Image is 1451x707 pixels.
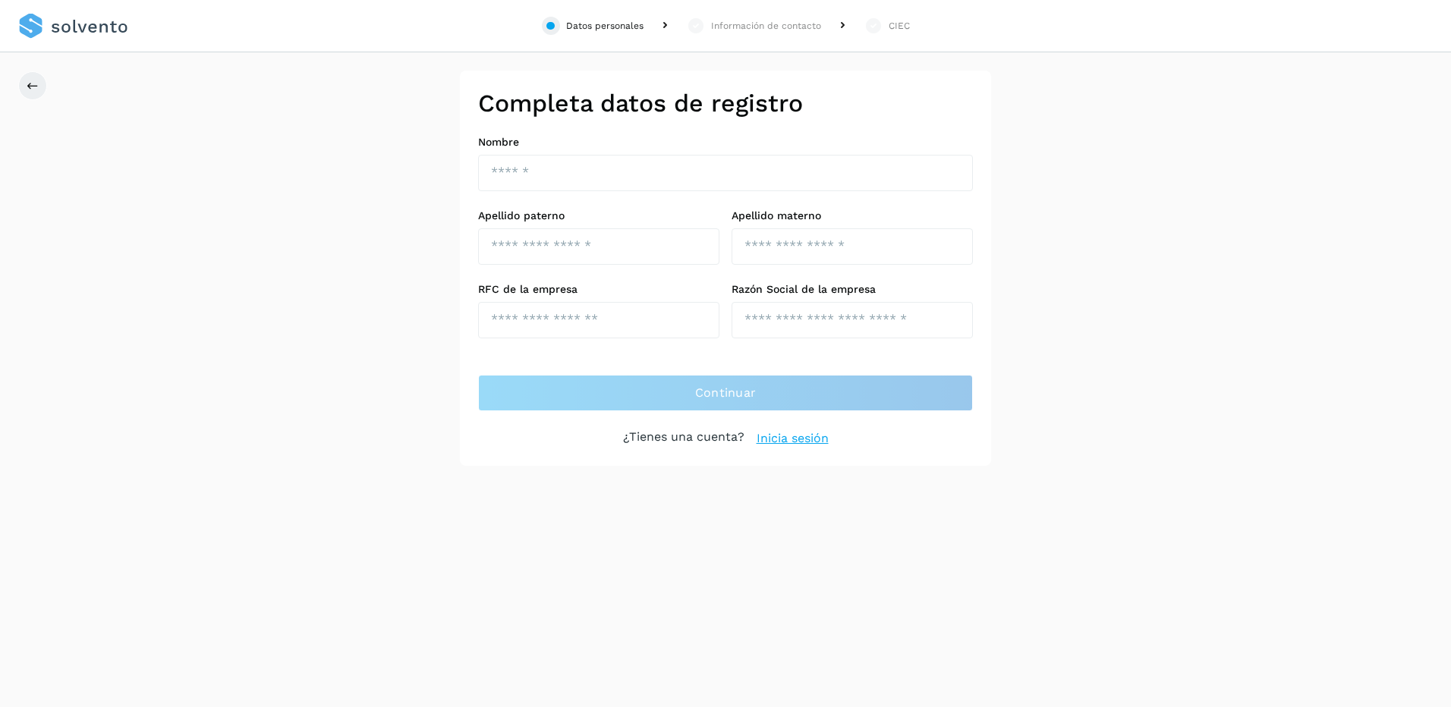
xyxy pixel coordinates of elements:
[732,283,973,296] label: Razón Social de la empresa
[757,429,829,448] a: Inicia sesión
[478,89,973,118] h2: Completa datos de registro
[695,385,757,401] span: Continuar
[623,429,744,448] p: ¿Tienes una cuenta?
[711,19,821,33] div: Información de contacto
[732,209,973,222] label: Apellido materno
[478,283,719,296] label: RFC de la empresa
[566,19,644,33] div: Datos personales
[478,209,719,222] label: Apellido paterno
[478,136,973,149] label: Nombre
[478,375,973,411] button: Continuar
[889,19,910,33] div: CIEC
